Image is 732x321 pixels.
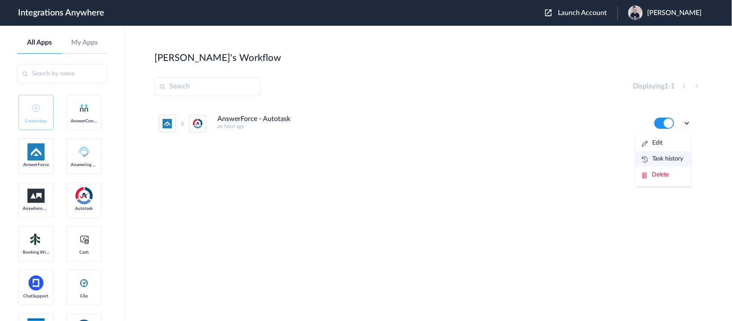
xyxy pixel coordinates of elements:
[71,250,97,255] span: Cash
[23,162,49,167] span: AnswerForce
[23,206,49,211] span: Anywhere Works
[27,143,45,160] img: af-app-logo.svg
[71,162,97,167] span: Answering Service
[71,118,97,124] span: AnswerConnect
[23,294,49,299] span: ChatSupport
[27,275,45,292] img: chatsupport-icon.svg
[79,278,89,288] img: clio-logo.svg
[664,83,668,90] span: 1
[23,250,49,255] span: Booking Widget
[647,9,702,17] span: [PERSON_NAME]
[671,83,675,90] span: 1
[217,115,290,123] h4: AnswerForce - Autotask
[71,206,97,211] span: Autotask
[558,9,607,16] span: Launch Account
[18,8,104,18] h1: Integrations Anywhere
[17,39,62,47] a: All Apps
[71,294,97,299] span: Clio
[633,82,675,91] h4: Displaying -
[628,6,643,20] img: copy-1-7-trees-planted-profile-frame-template.png
[75,187,93,204] img: autotask.png
[27,189,45,203] img: aww.png
[79,103,89,113] img: answerconnect-logo.svg
[62,39,107,47] a: My Apps
[154,77,261,96] input: Search
[75,143,93,160] img: Answering_service.png
[23,118,49,124] span: Create App
[79,234,90,245] img: cash-logo.svg
[652,172,669,178] span: Delete
[32,104,40,112] img: add-icon.svg
[545,9,552,16] img: launch-acct-icon.svg
[27,232,45,247] img: Setmore_Logo.svg
[17,64,107,83] input: Search by name
[642,156,683,162] a: Task history
[154,52,281,64] h2: [PERSON_NAME]'s Workflow
[545,9,618,17] button: Launch Account
[642,140,663,146] a: Edit
[217,123,643,129] h5: an hour ago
